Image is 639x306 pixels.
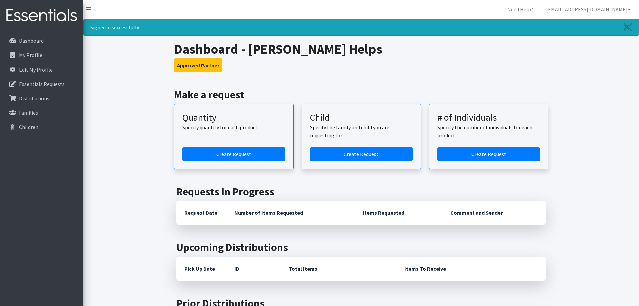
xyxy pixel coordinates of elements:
a: Families [3,106,81,119]
a: Dashboard [3,34,81,47]
th: ID [226,257,281,281]
h3: # of Individuals [437,112,540,123]
a: Distributions [3,92,81,105]
h1: Dashboard - [PERSON_NAME] Helps [174,41,548,57]
p: Essentials Requests [19,81,65,87]
a: Need Help? [502,3,538,16]
a: Create a request by number of individuals [437,147,540,161]
a: [EMAIL_ADDRESS][DOMAIN_NAME] [541,3,636,16]
p: My Profile [19,52,42,58]
p: Edit My Profile [19,66,53,73]
a: My Profile [3,48,81,62]
th: Pick Up Date [176,257,226,281]
th: Total Items [281,257,396,281]
button: Approved Partner [174,58,222,72]
img: HumanEssentials [3,4,81,27]
div: Signed in successfully. [83,19,639,36]
p: Dashboard [19,37,44,44]
p: Families [19,109,38,116]
p: Specify the number of individuals for each product. [437,123,540,139]
p: Specify the family and child you are requesting for. [310,123,413,139]
h3: Child [310,112,413,123]
a: Close [617,19,639,35]
h2: Upcoming Distributions [176,241,546,254]
a: Create a request by quantity [182,147,285,161]
th: Items To Receive [396,257,546,281]
a: Essentials Requests [3,77,81,91]
p: Distributions [19,95,49,102]
th: Comment and Sender [442,201,546,225]
p: Specify quantity for each product. [182,123,285,131]
a: Create a request for a child or family [310,147,413,161]
h2: Requests In Progress [176,185,546,198]
h2: Make a request [174,88,548,101]
p: Children [19,124,38,130]
th: Request Date [176,201,226,225]
th: Number of Items Requested [226,201,355,225]
a: Edit My Profile [3,63,81,76]
h3: Quantity [182,112,285,123]
th: Items Requested [355,201,442,225]
a: Children [3,120,81,134]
